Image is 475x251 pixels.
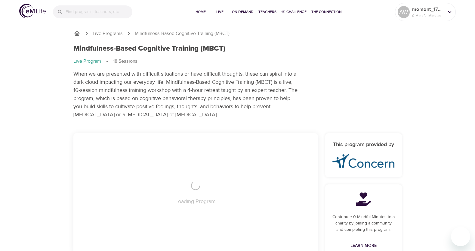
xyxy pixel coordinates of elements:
[332,214,395,233] p: Contribute 0 Mindful Minutes to a charity by joining a community and completing this program.
[73,58,402,65] nav: breadcrumb
[281,9,307,15] span: 1% Challenge
[93,30,123,37] a: Live Programs
[451,227,470,246] iframe: Button to launch messaging window
[66,5,132,18] input: Find programs, teachers, etc...
[412,6,444,13] p: moment_1756167150
[19,4,46,18] img: logo
[398,6,410,18] div: AW
[332,140,395,149] h6: This program provided by
[412,13,444,18] p: 0 Mindful Minutes
[213,9,227,15] span: Live
[193,9,208,15] span: Home
[135,30,230,37] p: Mindfulness-Based Cognitive Training (MBCT)
[258,9,276,15] span: Teachers
[73,70,299,119] p: When we are presented with difficult situations or have difficult thoughts, these can spiral into...
[73,30,402,37] nav: breadcrumb
[73,58,101,65] p: Live Program
[332,154,395,168] img: concern-logo%20%281%29.png
[232,9,254,15] span: On-Demand
[311,9,341,15] span: The Connection
[350,242,377,249] span: Learn More
[175,197,216,206] p: Loading Program
[113,58,137,65] p: 18 Sessions
[73,44,226,53] h1: Mindfulness-Based Cognitive Training (MBCT)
